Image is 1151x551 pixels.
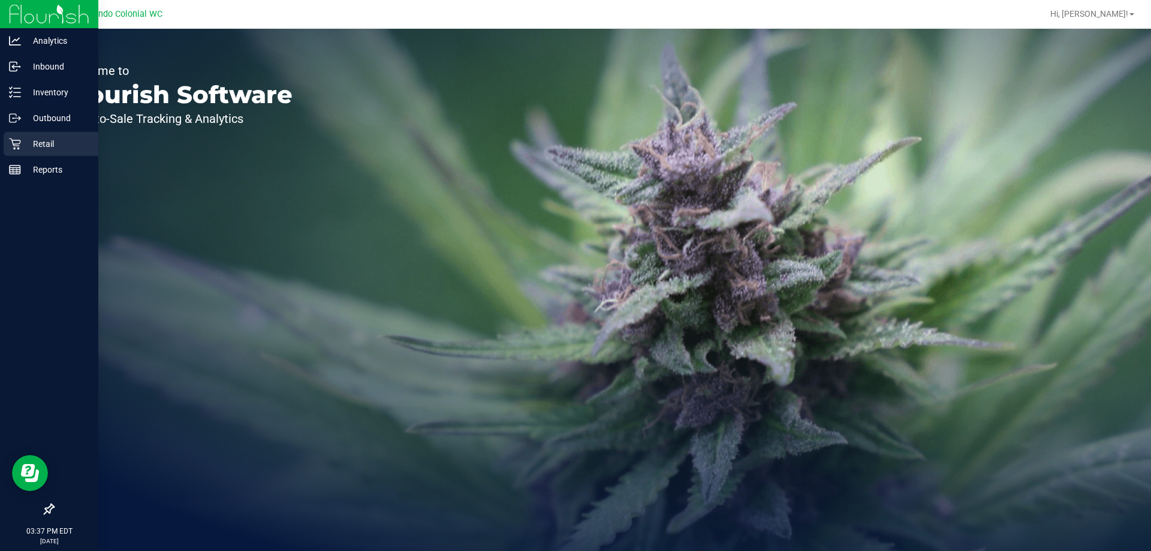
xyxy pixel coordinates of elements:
[9,35,21,47] inline-svg: Analytics
[65,113,293,125] p: Seed-to-Sale Tracking & Analytics
[9,112,21,124] inline-svg: Outbound
[12,455,48,491] iframe: Resource center
[21,137,93,151] p: Retail
[21,85,93,100] p: Inventory
[21,59,93,74] p: Inbound
[65,83,293,107] p: Flourish Software
[9,61,21,73] inline-svg: Inbound
[1050,9,1128,19] span: Hi, [PERSON_NAME]!
[9,86,21,98] inline-svg: Inventory
[5,537,93,546] p: [DATE]
[21,111,93,125] p: Outbound
[9,138,21,150] inline-svg: Retail
[65,65,293,77] p: Welcome to
[21,162,93,177] p: Reports
[21,34,93,48] p: Analytics
[82,9,162,19] span: Orlando Colonial WC
[5,526,93,537] p: 03:37 PM EDT
[9,164,21,176] inline-svg: Reports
